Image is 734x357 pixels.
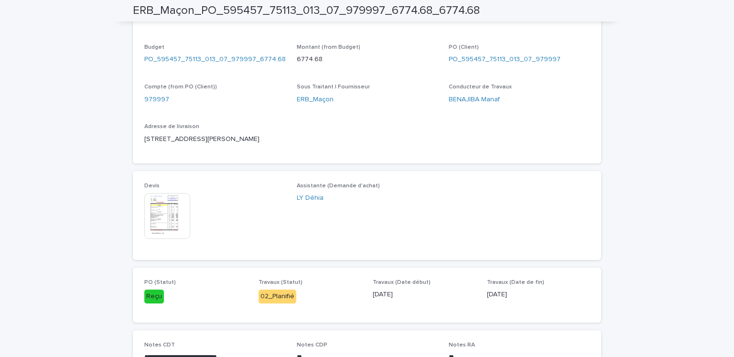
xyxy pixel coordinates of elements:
span: Budget [144,44,164,50]
a: ERB_Maçon [297,95,334,105]
p: [DATE] [373,290,475,300]
span: Travaux (Date début) [373,280,431,285]
span: Conducteur de Travaux [449,84,512,90]
p: [STREET_ADDRESS][PERSON_NAME] [144,134,285,144]
span: PO (Statut) [144,280,176,285]
a: PO_595457_75113_013_07_979997 [449,54,561,65]
span: Notes CDP [297,342,327,348]
span: Notes RA [449,342,475,348]
a: LY Déhia [297,193,324,203]
span: Sous Traitant | Fournisseur [297,84,370,90]
span: Notes CDT [144,342,175,348]
span: Compte (from PO (Client)) [144,84,217,90]
p: 6774.68 [297,54,438,65]
span: Adresse de livraison [144,124,199,130]
span: Assistante (Demande d'achat) [297,183,380,189]
a: BENAJIBA Manaf [449,95,500,105]
div: Reçu [144,290,164,303]
span: Devis [144,183,160,189]
a: 979997 [144,95,169,105]
span: Travaux (Date de fin) [487,280,544,285]
span: Montant (from Budget) [297,44,360,50]
div: 02_Planifié [259,290,296,303]
h2: ERB_Maçon_PO_595457_75113_013_07_979997_6774.68_6774.68 [133,4,480,18]
span: Travaux (Statut) [259,280,302,285]
p: [DATE] [487,290,590,300]
span: PO (Client) [449,44,479,50]
a: PO_595457_75113_013_07_979997_6774.68 [144,54,286,65]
